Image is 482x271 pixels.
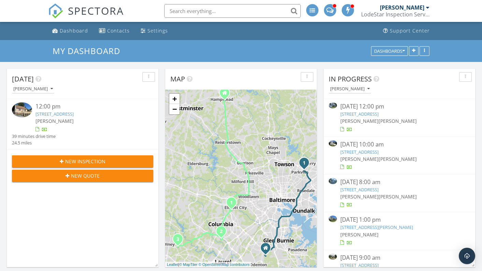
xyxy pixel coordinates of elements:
a: © MapTiler [179,262,198,267]
span: [PERSON_NAME] [340,156,379,162]
span: [DATE] [12,74,34,83]
a: Zoom in [169,94,180,104]
div: [DATE] 12:00 pm [340,102,458,111]
div: 24.5 miles [12,140,56,146]
a: [STREET_ADDRESS] [340,262,379,268]
a: SPECTORA [48,9,124,24]
a: My Dashboard [53,45,126,56]
span: New Inspection [65,158,105,165]
i: 1 [303,161,306,166]
i: 1 [230,201,233,205]
div: [PERSON_NAME] [13,87,53,91]
span: Map [170,74,185,83]
a: [STREET_ADDRESS] [36,111,74,117]
a: Dashboard [49,25,91,37]
div: 4075 Old Columbia Pike, Ellicott City, MD 21043 [231,202,236,206]
a: Support Center [380,25,433,37]
div: Support Center [390,27,430,34]
div: 17512 Ashton Forest Terrace, Ashton-Sandy Spring, MD 20860 [178,239,182,243]
div: [PERSON_NAME] [380,4,424,11]
div: 12:00 pm [36,102,142,111]
div: Settings [147,27,168,34]
span: SPECTORA [68,3,124,18]
a: Settings [138,25,171,37]
a: [DATE] 1:00 pm [STREET_ADDRESS][PERSON_NAME] [PERSON_NAME] [329,216,470,246]
div: Contacts [107,27,130,34]
div: LodeStar Inspection Services [361,11,429,18]
span: New Quote [71,172,100,179]
img: 9573634%2Fcover_photos%2FRbjyykTABqtOrj6sBcjq%2Fsmall.jpg [12,102,32,117]
div: [DATE] 10:00 am [340,140,458,149]
i: 2 [220,229,223,234]
a: Zoom out [169,104,180,114]
span: [PERSON_NAME] [379,156,417,162]
span: In Progress [329,74,372,83]
a: Contacts [96,25,132,37]
button: [PERSON_NAME] [329,85,371,94]
div: 39 minutes drive time [12,133,56,140]
button: Dashboards [371,46,408,56]
div: Open Intercom Messenger [459,248,475,264]
div: Dashboard [60,27,88,34]
a: [STREET_ADDRESS] [340,186,379,193]
a: [STREET_ADDRESS] [340,149,379,155]
a: [DATE] 12:00 pm [STREET_ADDRESS] [PERSON_NAME][PERSON_NAME] [329,102,470,133]
a: 12:00 pm [STREET_ADDRESS] [PERSON_NAME] 39 minutes drive time 24.5 miles [12,102,153,146]
div: 8828 Victory Ave, Parkville, MD 21234 [304,163,308,167]
a: © OpenStreetMap contributors [199,262,250,267]
span: [PERSON_NAME] [379,193,417,200]
a: Leaflet [167,262,178,267]
img: 9563281%2Fcover_photos%2FV7TNxmdNp4VLn7BddJXf%2Fsmall.jpg [329,254,337,260]
div: [DATE] 1:00 pm [340,216,458,224]
i: 3 [176,237,179,242]
span: [PERSON_NAME] [340,231,379,238]
a: [DATE] 8:00 am [STREET_ADDRESS] [PERSON_NAME][PERSON_NAME] [329,178,470,208]
span: [PERSON_NAME] [36,118,74,124]
input: Search everything... [164,4,301,18]
span: [PERSON_NAME] [379,118,417,124]
div: Dashboards [374,49,405,53]
img: 9505701%2Freports%2F2c851e46-bbb1-400e-aa5e-6a345f55be1e%2Fcover_photos%2Fjfh5Z42mp5I42hfZuUZh%2F... [329,178,337,184]
img: 9507020%2Fcover_photos%2F6z3RoMkPU1OfmnYabm0D%2Fsmall.jpg [329,140,337,146]
div: 879 Century Street, Hampstead MD 21074-2347 [225,93,229,97]
a: [STREET_ADDRESS][PERSON_NAME] [340,224,413,230]
div: [DATE] 8:00 am [340,178,458,186]
img: 9564912%2Fcover_photos%2FDhNsCM6Bs47vI1lRZ8U5%2Fsmall.jpg [329,216,337,222]
span: [PERSON_NAME] [340,193,379,200]
div: | [165,262,251,268]
div: [DATE] 9:00 am [340,254,458,262]
span: [PERSON_NAME] [340,118,379,124]
div: [PERSON_NAME] [330,87,370,91]
button: [PERSON_NAME] [12,85,54,94]
img: 9369033%2Fcover_photos%2FtROqriggEZY0I4iA23Wi%2Fsmall.jpg [329,102,337,108]
button: New Inspection [12,155,153,168]
div: 1341 JAMESTOWN DRIVE, SEVERN Maryland 21144 [266,248,270,252]
a: [DATE] 10:00 am [STREET_ADDRESS] [PERSON_NAME][PERSON_NAME] [329,140,470,171]
img: The Best Home Inspection Software - Spectora [48,3,63,18]
button: New Quote [12,170,153,182]
div: 8871 Stonebrook Ln, Columbia, MD 21046 [221,231,225,235]
a: [STREET_ADDRESS] [340,111,379,117]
